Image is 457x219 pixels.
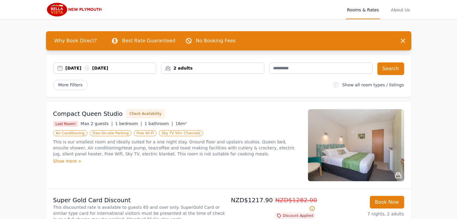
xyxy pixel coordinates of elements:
h3: Compact Queen Studio [53,109,123,118]
p: Best Rate Guaranteed [122,37,175,44]
p: No Booking Fees [196,37,236,44]
span: More Filters [53,80,88,90]
span: Why Book Direct? [50,35,102,47]
div: 2 adults [161,65,264,71]
button: Book Now [370,196,404,208]
label: Show all room types / listings [342,82,404,87]
p: Super Gold Card Discount [53,196,226,204]
span: Discount Applied [275,213,315,219]
p: 7 nights, 2 adults [320,211,404,217]
span: 1 bathroom | [145,121,173,126]
span: Sky TV 50+ Channels [159,130,203,136]
div: [DATE] [DATE] [66,65,156,71]
span: Free On-site Parking [90,130,132,136]
span: NZD$1282.00 [275,196,317,204]
span: Air Conditioning [53,130,87,136]
img: Bella Vista New Plymouth [46,2,104,17]
span: 16m² [175,121,187,126]
span: Last Room! [53,121,78,127]
p: NZD$1217.90 [231,196,315,213]
span: Free Wi-Fi [134,130,157,136]
div: Show more > [53,158,301,164]
button: Search [377,62,404,75]
p: This is our smallest room and ideally suited for a one night stay. Ground floor and upstairs stud... [53,139,301,157]
button: Check Availability [126,109,165,118]
span: 1 bedroom | [115,121,142,126]
span: Max 2 guests | [81,121,113,126]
